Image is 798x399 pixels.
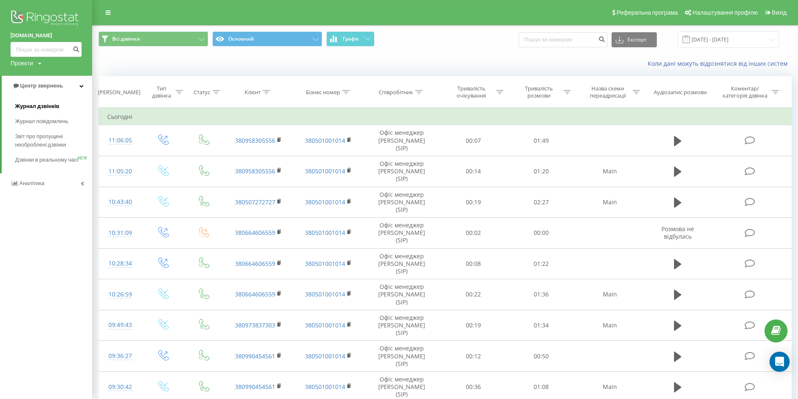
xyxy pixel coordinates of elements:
a: 380664606559 [235,260,275,268]
div: Співробітник [379,89,413,96]
td: 00:00 [507,218,575,249]
img: Ringostat logo [10,8,82,29]
td: Main [575,156,645,187]
td: 00:14 [439,156,507,187]
td: 00:12 [439,341,507,372]
a: Дзвінки в реальному часіNEW [15,152,92,167]
a: [DOMAIN_NAME] [10,31,82,40]
div: 11:06:05 [107,132,134,149]
a: 380958305556 [235,167,275,175]
td: 01:22 [507,248,575,279]
td: 01:36 [507,279,575,310]
div: Тривалість очікування [449,85,494,99]
td: 00:07 [439,125,507,156]
a: 380501001014 [305,383,345,391]
a: 380664606559 [235,229,275,237]
td: Офіс менеджер [PERSON_NAME] (SIP) [364,218,439,249]
div: 10:28:34 [107,255,134,272]
div: 09:36:27 [107,348,134,364]
div: Тривалість розмови [517,85,561,99]
div: 10:26:59 [107,286,134,303]
div: Клієнт [245,89,261,96]
td: 02:27 [507,187,575,218]
td: Main [575,310,645,341]
a: Коли дані можуть відрізнятися вiд інших систем [648,59,792,67]
a: 380501001014 [305,229,345,237]
div: 09:30:42 [107,379,134,395]
a: 380501001014 [305,352,345,360]
a: 380990454561 [235,352,275,360]
span: Налаштування профілю [692,9,758,16]
td: 00:02 [439,218,507,249]
div: 10:31:09 [107,225,134,241]
button: Графік [326,31,374,46]
td: Офіс менеджер [PERSON_NAME] (SIP) [364,156,439,187]
span: Журнал дзвінків [15,102,59,111]
div: Проекти [10,59,33,67]
td: Офіс менеджер [PERSON_NAME] (SIP) [364,248,439,279]
div: 10:43:40 [107,194,134,210]
span: Всі дзвінки [112,36,140,42]
a: Журнал повідомлень [15,114,92,129]
td: Офіс менеджер [PERSON_NAME] (SIP) [364,279,439,310]
span: Реферальна програма [617,9,678,16]
a: 380501001014 [305,290,345,298]
td: Сьогодні [99,108,792,125]
td: 00:22 [439,279,507,310]
div: [PERSON_NAME] [98,89,140,96]
div: Назва схеми переадресації [586,85,630,99]
td: 01:20 [507,156,575,187]
span: Аналiтика [19,180,44,186]
a: Журнал дзвінків [15,99,92,114]
td: Офіс менеджер [PERSON_NAME] (SIP) [364,341,439,372]
a: 380990454561 [235,383,275,391]
td: 00:50 [507,341,575,372]
td: Офіс менеджер [PERSON_NAME] (SIP) [364,125,439,156]
a: Звіт про пропущені необроблені дзвінки [15,129,92,152]
td: 00:19 [439,310,507,341]
span: Дзвінки в реальному часі [15,156,78,164]
a: 380501001014 [305,198,345,206]
div: Open Intercom Messenger [770,352,790,372]
div: 09:49:43 [107,317,134,333]
a: 380507272727 [235,198,275,206]
a: 380501001014 [305,260,345,268]
button: Експорт [612,32,657,47]
span: Центр звернень [20,82,63,89]
td: Офіс менеджер [PERSON_NAME] (SIP) [364,310,439,341]
td: Main [575,187,645,218]
a: 380501001014 [305,136,345,144]
span: Журнал повідомлень [15,117,68,126]
a: 380501001014 [305,167,345,175]
a: 380958305556 [235,136,275,144]
a: 380973837303 [235,321,275,329]
input: Пошук за номером [10,42,82,57]
div: 11:05:20 [107,163,134,180]
span: Вихід [772,9,787,16]
button: Основний [212,31,322,46]
td: 01:49 [507,125,575,156]
td: 01:34 [507,310,575,341]
td: Main [575,279,645,310]
input: Пошук за номером [519,32,607,47]
span: Звіт про пропущені необроблені дзвінки [15,132,88,149]
span: Графік [343,36,359,42]
td: 00:19 [439,187,507,218]
button: Всі дзвінки [98,31,208,46]
td: Офіс менеджер [PERSON_NAME] (SIP) [364,187,439,218]
a: 380664606559 [235,290,275,298]
div: Коментар/категорія дзвінка [721,85,770,99]
div: Тип дзвінка [150,85,173,99]
a: Центр звернень [2,76,92,96]
div: Статус [194,89,210,96]
div: Аудіозапис розмови [654,89,707,96]
a: 380501001014 [305,321,345,329]
span: Розмова не відбулась [661,225,694,240]
td: 00:08 [439,248,507,279]
div: Бізнес номер [306,89,340,96]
